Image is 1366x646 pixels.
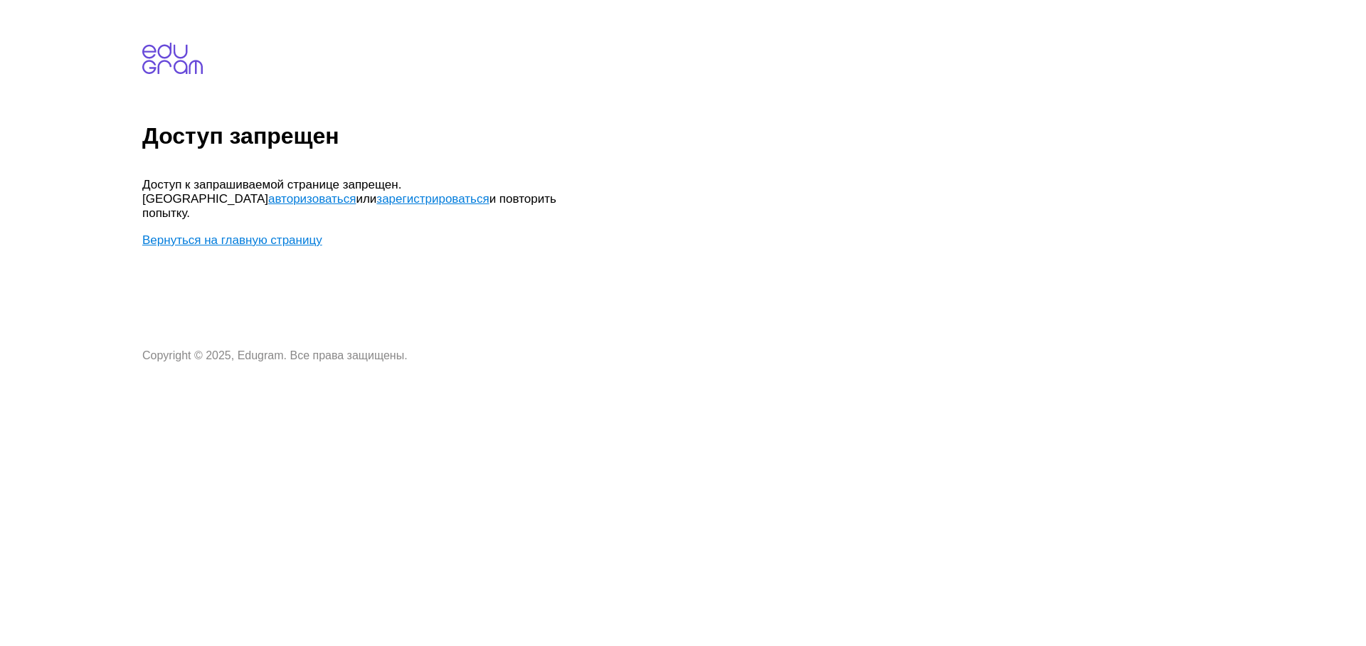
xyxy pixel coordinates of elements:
a: Вернуться на главную страницу [142,233,322,247]
p: Copyright © 2025, Edugram. Все права защищены. [142,349,569,362]
img: edugram.com [142,43,203,74]
h1: Доступ запрещен [142,123,1360,149]
p: Доступ к запрашиваемой странице запрещен. [GEOGRAPHIC_DATA] или и повторить попытку. [142,178,569,221]
a: зарегистрироваться [376,192,489,206]
a: авторизоваться [268,192,356,206]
